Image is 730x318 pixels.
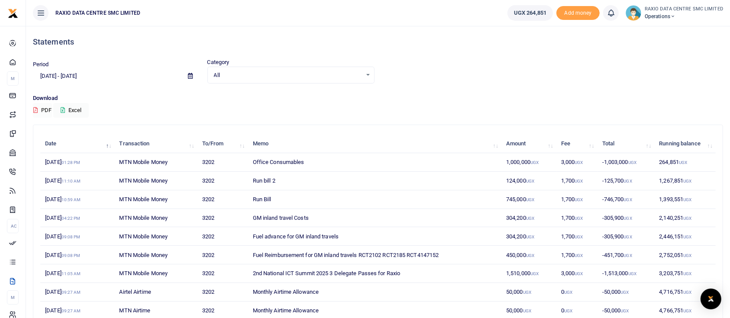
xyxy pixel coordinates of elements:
p: Download [33,94,723,103]
small: UGX [683,234,691,239]
td: Airtel Airtime [114,283,197,302]
small: UGX [575,271,583,276]
td: MTN Mobile Money [114,246,197,264]
small: UGX [526,216,534,221]
td: 3202 [197,227,248,246]
small: UGX [526,179,534,183]
td: -746,700 [598,190,655,209]
small: UGX [575,234,583,239]
small: UGX [679,160,687,165]
small: UGX [624,216,632,221]
li: Wallet ballance [504,5,556,21]
img: profile-user [626,5,641,21]
small: UGX [575,216,583,221]
td: -1,513,000 [598,264,655,283]
button: Excel [53,103,89,118]
label: Period [33,60,49,69]
td: 4,716,751 [654,283,716,302]
small: 04:22 PM [61,216,81,221]
small: UGX [575,197,583,202]
small: UGX [628,271,636,276]
td: [DATE] [40,190,114,209]
td: [DATE] [40,172,114,190]
input: select period [33,69,181,84]
th: Memo: activate to sort column ascending [248,135,501,153]
small: UGX [683,271,691,276]
small: UGX [526,234,534,239]
td: -305,900 [598,227,655,246]
small: UGX [683,308,691,313]
small: UGX [564,308,572,313]
td: 304,200 [501,227,556,246]
h4: Statements [33,37,723,47]
td: 3,000 [556,153,598,172]
td: GM inland travel Costs [248,209,501,228]
div: Open Intercom Messenger [701,289,721,309]
small: 11:05 AM [61,271,81,276]
small: UGX [683,253,691,258]
td: Run bill 2 [248,172,501,190]
span: Add money [556,6,600,20]
small: UGX [624,253,632,258]
td: [DATE] [40,209,114,228]
td: [DATE] [40,246,114,264]
small: UGX [530,160,539,165]
td: 3,000 [556,264,598,283]
small: UGX [683,179,691,183]
th: Running balance: activate to sort column ascending [654,135,716,153]
img: logo-small [8,8,18,19]
td: 1,700 [556,172,598,190]
td: 3,203,751 [654,264,716,283]
small: UGX [526,253,534,258]
td: 3202 [197,153,248,172]
small: UGX [683,290,691,295]
td: 1,510,000 [501,264,556,283]
td: 3202 [197,246,248,264]
small: UGX [530,271,539,276]
small: 09:27 AM [61,290,81,295]
td: 1,700 [556,246,598,264]
small: UGX [526,197,534,202]
td: -1,003,000 [598,153,655,172]
th: Total: activate to sort column ascending [598,135,655,153]
th: Date: activate to sort column descending [40,135,114,153]
td: 1,700 [556,227,598,246]
td: 2,446,151 [654,227,716,246]
a: UGX 264,851 [507,5,553,21]
small: UGX [523,290,531,295]
td: 3202 [197,209,248,228]
small: UGX [575,253,583,258]
li: Toup your wallet [556,6,600,20]
small: UGX [628,160,636,165]
td: -451,700 [598,246,655,264]
td: Run Bill [248,190,501,209]
a: Add money [556,9,600,16]
small: UGX [683,216,691,221]
a: logo-small logo-large logo-large [8,10,18,16]
label: Category [207,58,229,67]
th: To/From: activate to sort column ascending [197,135,248,153]
td: [DATE] [40,283,114,302]
li: M [7,290,19,305]
small: 09:27 AM [61,308,81,313]
a: profile-user RAXIO DATA CENTRE SMC LIMITED Operations [626,5,723,21]
small: UGX [575,160,583,165]
span: RAXIO DATA CENTRE SMC LIMITED [52,9,144,17]
td: 1,267,851 [654,172,716,190]
td: 450,000 [501,246,556,264]
td: 0 [556,283,598,302]
small: UGX [523,308,531,313]
td: Office Consumables [248,153,501,172]
small: 09:08 PM [61,253,81,258]
small: UGX [624,234,632,239]
span: UGX 264,851 [514,9,546,17]
td: 745,000 [501,190,556,209]
td: [DATE] [40,153,114,172]
td: Monthly Airtime Allowance [248,283,501,302]
li: Ac [7,219,19,233]
td: MTN Mobile Money [114,153,197,172]
span: Operations [645,13,723,20]
td: 1,000,000 [501,153,556,172]
td: 124,000 [501,172,556,190]
small: UGX [683,197,691,202]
